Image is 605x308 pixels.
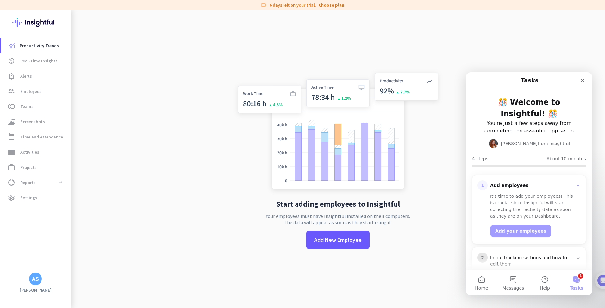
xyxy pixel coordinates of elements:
i: toll [8,103,15,110]
a: groupEmployees [1,84,71,99]
a: data_usageReportsexpand_more [1,175,71,190]
span: Settings [20,194,37,202]
button: Add New Employee [306,231,370,249]
a: storageActivities [1,144,71,160]
i: perm_media [8,118,15,125]
span: Time and Attendance [20,133,63,141]
span: Productivity Trends [20,42,59,49]
i: settings [8,194,15,202]
a: settingsSettings [1,190,71,205]
i: notification_important [8,72,15,80]
a: Choose plan [319,2,344,8]
span: Add New Employee [314,236,362,244]
a: menu-itemProductivity Trends [1,38,71,53]
span: Real-Time Insights [20,57,58,65]
div: AS [32,276,39,282]
i: work_outline [8,164,15,171]
a: work_outlineProjects [1,160,71,175]
i: storage [8,148,15,156]
a: tollTeams [1,99,71,114]
i: group [8,87,15,95]
button: expand_more [54,177,66,188]
span: Projects [20,164,37,171]
a: event_noteTime and Attendance [1,129,71,144]
span: Alerts [20,72,32,80]
a: av_timerReal-Time Insights [1,53,71,68]
iframe: Intercom live chat [466,72,592,295]
span: Activities [20,148,39,156]
img: no-search-results [233,69,443,195]
img: Insightful logo [12,10,59,35]
a: notification_importantAlerts [1,68,71,84]
a: perm_mediaScreenshots [1,114,71,129]
span: Employees [20,87,41,95]
p: Your employees must have Insightful installed on their computers. The data will appear as soon as... [266,213,410,226]
h2: Start adding employees to Insightful [276,200,400,208]
span: Teams [20,103,34,110]
i: data_usage [8,179,15,186]
span: Screenshots [20,118,45,125]
img: menu-item [9,43,15,48]
span: Reports [20,179,36,186]
i: av_timer [8,57,15,65]
i: label [261,2,267,8]
i: event_note [8,133,15,141]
